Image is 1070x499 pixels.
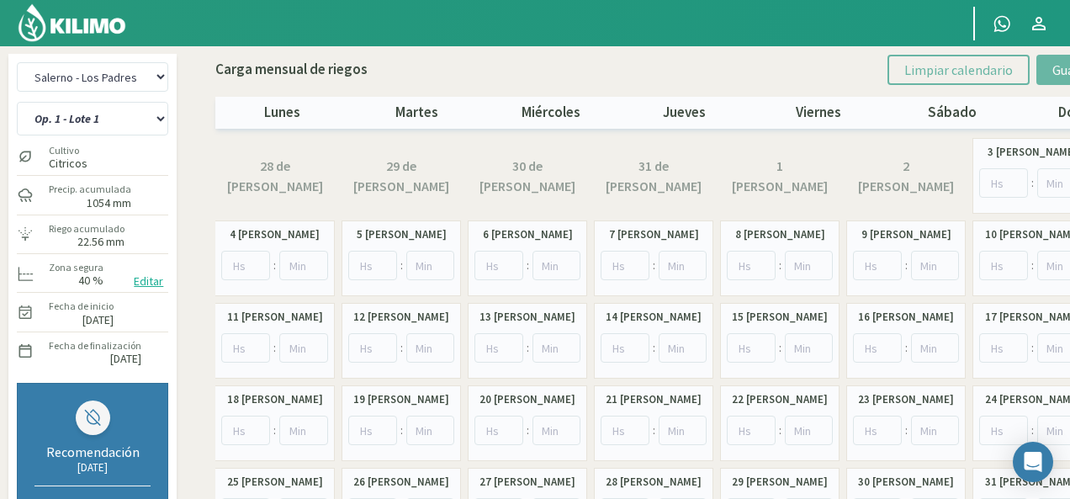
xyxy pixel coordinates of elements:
input: Hs [348,416,396,445]
label: 19 [PERSON_NAME] [353,391,449,408]
input: Min [532,416,580,445]
label: 30 de [PERSON_NAME] [476,156,579,197]
label: 1 [PERSON_NAME] [728,156,831,197]
span: : [653,339,655,357]
label: 7 [PERSON_NAME] [609,226,699,243]
label: 12 [PERSON_NAME] [353,309,449,326]
input: Hs [474,333,522,363]
input: Min [785,251,833,280]
label: Riego acumulado [49,221,124,236]
p: miércoles [484,102,617,124]
input: Min [279,251,328,280]
input: Hs [601,251,649,280]
input: Hs [727,251,775,280]
input: Min [911,416,959,445]
span: : [779,339,781,357]
label: 25 [PERSON_NAME] [227,474,323,491]
label: 40 % [78,275,103,286]
label: 5 [PERSON_NAME] [357,226,447,243]
span: : [400,339,403,357]
span: : [905,257,908,274]
label: 16 [PERSON_NAME] [858,309,954,326]
span: : [527,257,529,274]
label: 29 de [PERSON_NAME] [350,156,453,197]
div: Open Intercom Messenger [1013,442,1053,482]
p: Carga mensual de riegos [215,59,368,81]
label: Citricos [49,158,87,169]
input: Hs [979,251,1028,280]
input: Hs [221,251,270,280]
span: : [1031,257,1034,274]
span: : [1031,339,1034,357]
span: : [1031,174,1034,192]
span: : [527,422,529,439]
input: Hs [853,333,901,363]
label: Zona segura [49,260,103,275]
label: Fecha de finalización [49,338,141,353]
input: Hs [474,416,522,445]
label: 21 [PERSON_NAME] [606,391,702,408]
span: : [273,339,276,357]
input: Min [659,416,707,445]
input: Hs [727,416,775,445]
label: Fecha de inicio [49,299,114,314]
span: : [779,422,781,439]
input: Min [659,333,707,363]
input: Min [279,333,328,363]
label: [DATE] [82,315,114,326]
input: Min [911,251,959,280]
label: 13 [PERSON_NAME] [479,309,575,326]
label: 22.56 mm [77,236,124,247]
label: 27 [PERSON_NAME] [479,474,575,491]
label: 6 [PERSON_NAME] [483,226,573,243]
label: 18 [PERSON_NAME] [227,391,323,408]
input: Hs [221,416,270,445]
label: 1054 mm [87,198,131,209]
input: Min [785,333,833,363]
label: [DATE] [110,353,141,364]
label: 30 [PERSON_NAME] [858,474,954,491]
span: : [273,422,276,439]
span: : [400,257,403,274]
input: Hs [348,251,396,280]
label: 22 [PERSON_NAME] [732,391,828,408]
input: Min [279,416,328,445]
span: : [653,257,655,274]
input: Hs [979,168,1028,198]
label: 28 [PERSON_NAME] [606,474,702,491]
div: Recomendación [34,443,151,460]
p: lunes [215,102,349,124]
input: Hs [979,333,1028,363]
label: 28 de [PERSON_NAME] [224,156,326,197]
button: Limpiar calendario [887,55,1030,85]
span: : [653,422,655,439]
label: 26 [PERSON_NAME] [353,474,449,491]
span: : [1031,422,1034,439]
p: viernes [751,102,885,124]
button: Editar [129,272,168,291]
label: 15 [PERSON_NAME] [732,309,828,326]
label: 23 [PERSON_NAME] [858,391,954,408]
label: 2 [PERSON_NAME] [855,156,957,197]
input: Min [406,416,454,445]
input: Min [659,251,707,280]
input: Min [911,333,959,363]
img: Kilimo [17,3,127,43]
p: martes [350,102,484,124]
span: : [905,422,908,439]
input: Min [406,333,454,363]
label: 29 [PERSON_NAME] [732,474,828,491]
span: : [779,257,781,274]
label: 9 [PERSON_NAME] [861,226,951,243]
span: : [527,339,529,357]
input: Min [532,251,580,280]
span: Limpiar calendario [904,61,1013,78]
label: 20 [PERSON_NAME] [479,391,575,408]
input: Min [406,251,454,280]
label: 8 [PERSON_NAME] [735,226,825,243]
div: [DATE] [34,460,151,475]
label: 14 [PERSON_NAME] [606,309,702,326]
input: Hs [853,416,901,445]
label: 31 de [PERSON_NAME] [602,156,705,197]
p: sábado [886,102,1020,124]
